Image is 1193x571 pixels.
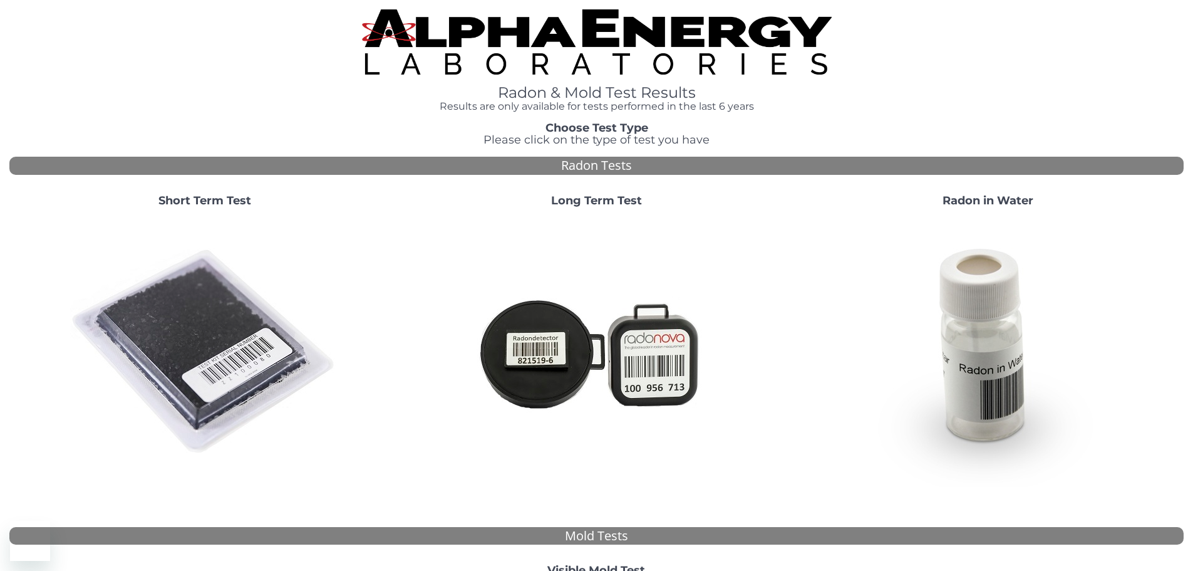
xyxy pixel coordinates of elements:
img: Radtrak2vsRadtrak3.jpg [462,217,731,487]
h4: Results are only available for tests performed in the last 6 years [362,101,832,112]
h1: Radon & Mold Test Results [362,85,832,101]
img: TightCrop.jpg [362,9,832,75]
div: Mold Tests [9,527,1184,545]
iframe: Button to launch messaging window [10,521,50,561]
img: ShortTerm.jpg [70,217,339,487]
strong: Long Term Test [551,194,642,207]
div: Please wait a moment while we check the status of your test [515,17,681,38]
img: RadoninWater.jpg [853,217,1122,487]
span: Please click on the type of test you have [483,133,710,147]
div: Radon Tests [9,157,1184,175]
strong: Short Term Test [158,194,251,207]
strong: Radon in Water [943,194,1033,207]
div: Please Wait [515,6,681,17]
strong: Choose Test Type [545,121,648,135]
